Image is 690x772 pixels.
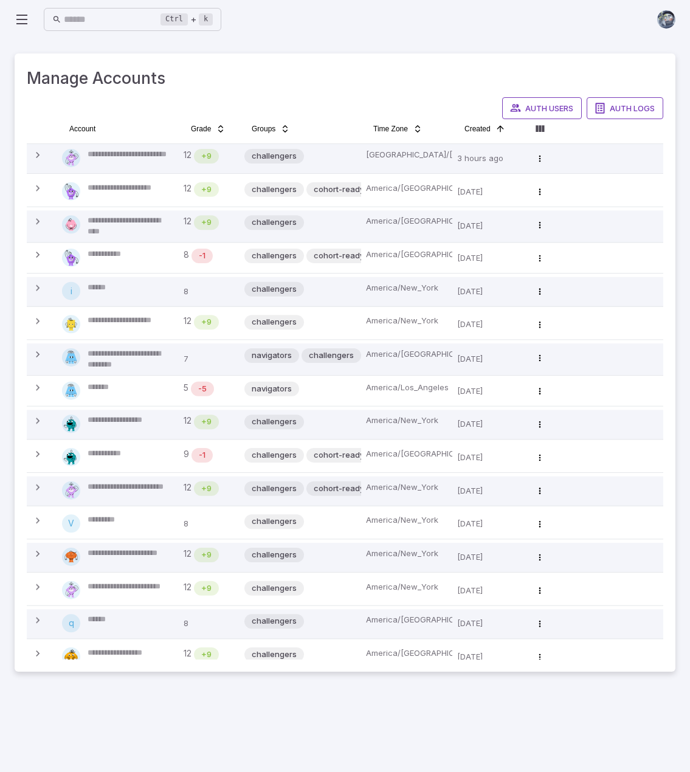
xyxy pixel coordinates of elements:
span: +9 [194,649,219,661]
kbd: k [199,13,213,26]
img: trapezoid.svg [62,348,80,367]
img: pentagon.svg [62,249,80,267]
p: 7 [184,348,235,370]
p: 8 [184,282,235,302]
p: America/New_York [366,282,447,294]
p: [DATE] [457,647,520,667]
div: Math is above age level [194,149,219,164]
img: square.svg [62,315,80,333]
span: challengers [244,184,304,196]
img: oval.svg [62,548,80,566]
img: trapezoid.svg [62,382,80,400]
span: 12 [184,581,191,596]
p: America/[GEOGRAPHIC_DATA] [366,348,447,360]
p: America/New_York [366,315,447,327]
span: challengers [244,483,304,495]
span: challengers [244,449,304,461]
span: challengers [244,649,304,661]
span: -5 [191,383,214,395]
span: challengers [244,549,304,561]
span: Time Zone [373,124,408,134]
span: -1 [191,250,213,262]
div: Math is below age level [191,249,213,263]
p: America/[GEOGRAPHIC_DATA] [366,647,447,660]
span: challengers [302,350,361,362]
img: andrew.jpg [657,10,675,29]
span: +9 [194,416,219,428]
p: [DATE] [457,249,520,268]
div: Math is above age level [194,215,219,230]
p: [DATE] [457,548,520,567]
p: 3 hours ago [457,149,520,168]
span: 8 [184,249,189,263]
img: semi-circle.svg [62,647,80,666]
p: America/New_York [366,548,447,560]
button: Auth Logs [587,97,663,119]
span: challengers [244,250,304,262]
div: Math is below age level [191,448,213,463]
span: challengers [244,283,304,295]
p: [GEOGRAPHIC_DATA]/[GEOGRAPHIC_DATA] [366,149,447,161]
p: [DATE] [457,382,520,401]
p: [DATE] [457,448,520,467]
div: Math is above age level [194,415,219,429]
span: Created [464,124,491,134]
button: Column visibility [530,119,550,139]
p: 8 [184,514,235,534]
span: +9 [194,316,219,328]
div: Math is below age level [191,382,214,396]
span: 12 [184,315,191,329]
div: q [62,614,80,632]
img: octagon.svg [62,448,80,466]
p: America/[GEOGRAPHIC_DATA] [366,249,447,261]
span: 12 [184,481,191,496]
span: 5 [184,382,188,396]
img: hexagon.svg [62,215,80,233]
span: navigators [244,350,299,362]
div: i [62,282,80,300]
span: 12 [184,149,191,164]
span: +9 [194,582,219,595]
button: Account [62,119,103,139]
p: America/[GEOGRAPHIC_DATA] [366,614,447,626]
p: 8 [184,614,235,633]
div: Math is above age level [194,581,219,596]
p: America/New_York [366,514,447,526]
button: Time Zone [366,119,430,139]
span: 12 [184,215,191,230]
h3: Manage Accounts [27,66,663,90]
button: Grade [184,119,233,139]
span: challengers [244,515,304,528]
p: [DATE] [457,182,520,202]
p: America/Los_Angeles [366,382,447,394]
p: [DATE] [457,614,520,633]
p: America/[GEOGRAPHIC_DATA] [366,215,447,227]
button: Auth Users [502,97,582,119]
p: [DATE] [457,348,520,370]
img: diamond.svg [62,481,80,500]
p: America/New_York [366,415,447,427]
p: America/[GEOGRAPHIC_DATA] [366,448,447,460]
button: Groups [244,119,297,139]
img: diamond.svg [62,581,80,599]
p: [DATE] [457,481,520,501]
div: Math is above age level [194,647,219,662]
span: +9 [194,483,219,495]
span: challengers [244,615,304,627]
span: challengers [244,216,304,229]
p: [DATE] [457,581,520,601]
span: Account [69,124,95,134]
span: +9 [194,184,219,196]
span: 12 [184,647,191,662]
p: America/New_York [366,481,447,494]
span: -1 [191,449,213,461]
span: 12 [184,415,191,429]
div: Math is above age level [194,548,219,562]
span: challengers [244,150,304,162]
span: 9 [184,448,189,463]
div: Math is above age level [194,182,219,197]
span: 12 [184,182,191,197]
span: cohort-ready_for_fall_math_single_grade_5_week_refresher_grade_9_all_weekly_mondays_5pm_est_start... [306,483,418,495]
div: Math is above age level [194,481,219,496]
p: [DATE] [457,215,520,237]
